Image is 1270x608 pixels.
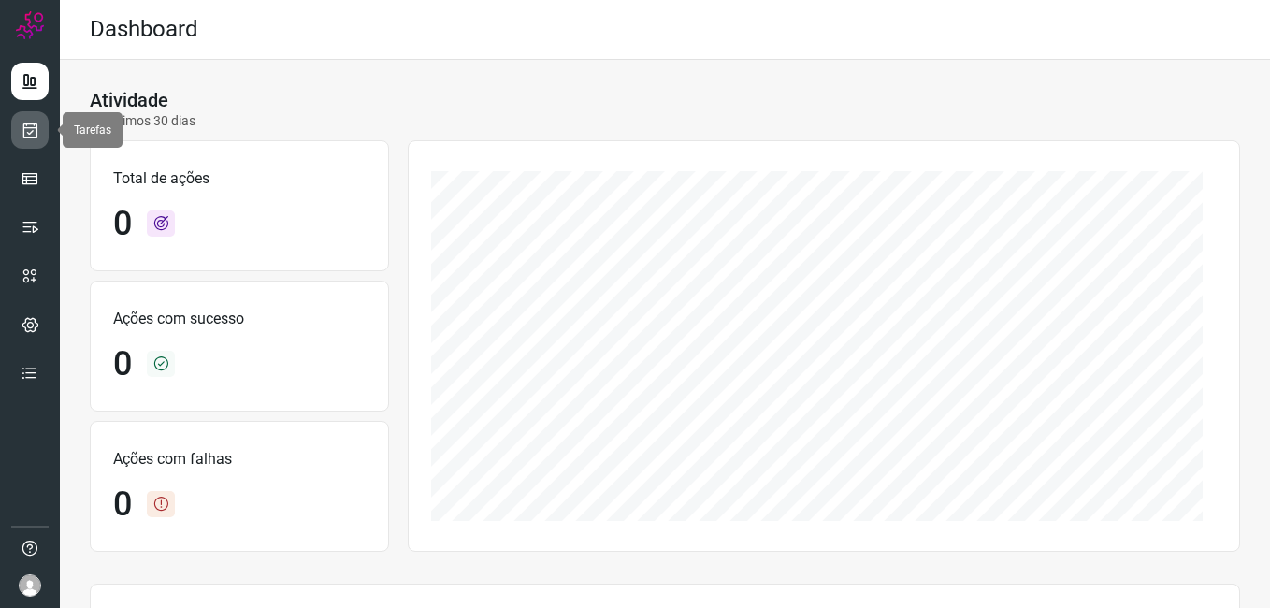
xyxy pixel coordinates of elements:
[90,111,195,131] p: Últimos 30 dias
[16,11,44,39] img: Logo
[90,16,198,43] h2: Dashboard
[113,344,132,384] h1: 0
[19,574,41,597] img: avatar-user-boy.jpg
[74,123,111,137] span: Tarefas
[113,167,366,190] p: Total de ações
[113,485,132,525] h1: 0
[113,308,366,330] p: Ações com sucesso
[90,89,168,111] h3: Atividade
[113,204,132,244] h1: 0
[113,448,366,470] p: Ações com falhas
